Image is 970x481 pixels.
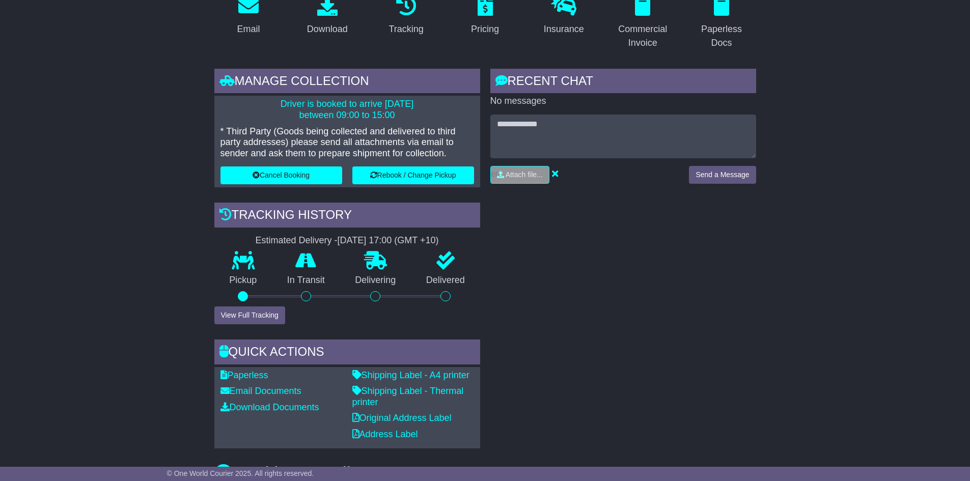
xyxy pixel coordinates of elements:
[340,275,411,286] p: Delivering
[214,203,480,230] div: Tracking history
[307,22,348,36] div: Download
[220,402,319,412] a: Download Documents
[352,166,474,184] button: Rebook / Change Pickup
[214,306,285,324] button: View Full Tracking
[411,275,480,286] p: Delivered
[544,22,584,36] div: Insurance
[220,99,474,121] p: Driver is booked to arrive [DATE] between 09:00 to 15:00
[167,469,314,477] span: © One World Courier 2025. All rights reserved.
[272,275,340,286] p: In Transit
[220,166,342,184] button: Cancel Booking
[615,22,671,50] div: Commercial Invoice
[237,22,260,36] div: Email
[220,370,268,380] a: Paperless
[214,235,480,246] div: Estimated Delivery -
[220,386,301,396] a: Email Documents
[214,69,480,96] div: Manage collection
[352,386,464,407] a: Shipping Label - Thermal printer
[352,370,469,380] a: Shipping Label - A4 printer
[220,126,474,159] p: * Third Party (Goods being collected and delivered to third party addresses) please send all atta...
[352,413,452,423] a: Original Address Label
[694,22,750,50] div: Paperless Docs
[689,166,756,184] button: Send a Message
[214,275,272,286] p: Pickup
[389,22,423,36] div: Tracking
[490,96,756,107] p: No messages
[214,339,480,367] div: Quick Actions
[471,22,499,36] div: Pricing
[338,235,439,246] div: [DATE] 17:00 (GMT +10)
[352,429,418,439] a: Address Label
[490,69,756,96] div: RECENT CHAT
